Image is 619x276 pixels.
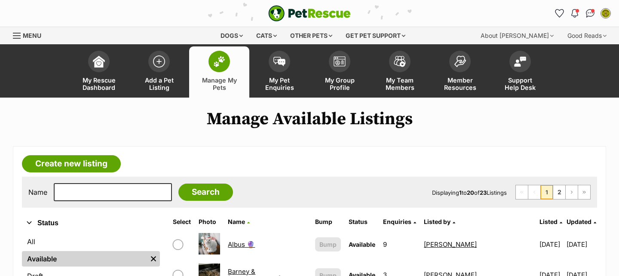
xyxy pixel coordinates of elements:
[553,185,565,199] a: Page 2
[228,240,255,248] a: Albus 🔮
[480,189,487,196] strong: 23
[515,185,591,199] nav: Pagination
[441,77,479,91] span: Member Resources
[501,77,539,91] span: Support Help Desk
[599,6,613,20] button: My account
[334,56,346,67] img: group-profile-icon-3fa3cf56718a62981997c0bc7e787c4b2cf8bcc04b72c1350f741eb67cf2f40e.svg
[23,32,41,39] span: Menu
[250,27,283,44] div: Cats
[13,27,47,43] a: Menu
[153,55,165,67] img: add-pet-listing-icon-0afa8454b4691262ce3f59096e99ab1cd57d4a30225e0717b998d2c9b9846f56.svg
[561,27,613,44] div: Good Reads
[490,46,550,98] a: Support Help Desk
[394,56,406,67] img: team-members-icon-5396bd8760b3fe7c0b43da4ab00e1e3bb1a5d9ba89233759b79545d2d3fc5d0d.svg
[260,77,299,91] span: My Pet Enquiries
[215,27,249,44] div: Dogs
[249,46,309,98] a: My Pet Enquiries
[566,185,578,199] a: Next page
[383,218,411,225] span: translation missing: en.admin.listings.index.attributes.enquiries
[340,27,411,44] div: Get pet support
[424,218,450,225] span: Listed by
[383,218,416,225] a: Enquiries
[93,55,105,67] img: dashboard-icon-eb2f2d2d3e046f16d808141f083e7271f6b2e854fb5c12c21221c1fb7104beca.svg
[586,9,595,18] img: chat-41dd97257d64d25036548639549fe6c8038ab92f7586957e7f3b1b290dea8141.svg
[147,251,160,267] a: Remove filter
[568,6,582,20] button: Notifications
[552,6,566,20] a: Favourites
[309,46,370,98] a: My Group Profile
[528,185,540,199] span: Previous page
[345,215,379,229] th: Status
[268,5,351,21] a: PetRescue
[312,215,344,229] th: Bump
[541,185,553,199] span: Page 1
[578,185,590,199] a: Last page
[320,77,359,91] span: My Group Profile
[459,189,462,196] strong: 1
[536,230,566,259] td: [DATE]
[268,5,351,21] img: logo-e224e6f780fb5917bec1dbf3a21bbac754714ae5b6737aabdf751b685950b380.svg
[129,46,189,98] a: Add a Pet Listing
[189,46,249,98] a: Manage My Pets
[380,77,419,91] span: My Team Members
[567,230,596,259] td: [DATE]
[432,189,507,196] span: Displaying to of Listings
[315,237,341,251] button: Bump
[213,56,225,67] img: manage-my-pets-icon-02211641906a0b7f246fdf0571729dbe1e7629f14944591b6c1af311fb30b64b.svg
[583,6,597,20] a: Conversations
[228,218,250,225] a: Name
[370,46,430,98] a: My Team Members
[454,55,466,67] img: member-resources-icon-8e73f808a243e03378d46382f2149f9095a855e16c252ad45f914b54edf8863c.svg
[140,77,178,91] span: Add a Pet Listing
[571,9,578,18] img: notifications-46538b983faf8c2785f20acdc204bb7945ddae34d4c08c2a6579f10ce5e182be.svg
[567,218,591,225] span: Updated
[284,27,338,44] div: Other pets
[424,240,477,248] a: [PERSON_NAME]
[69,46,129,98] a: My Rescue Dashboard
[178,184,233,201] input: Search
[552,6,613,20] ul: Account quick links
[539,218,558,225] span: Listed
[195,215,224,229] th: Photo
[516,185,528,199] span: First page
[228,218,245,225] span: Name
[380,230,420,259] td: 9
[22,218,160,229] button: Status
[430,46,490,98] a: Member Resources
[22,251,147,267] a: Available
[80,77,118,91] span: My Rescue Dashboard
[319,240,337,249] span: Bump
[475,27,560,44] div: About [PERSON_NAME]
[467,189,474,196] strong: 20
[539,218,562,225] a: Listed
[349,241,375,248] span: Available
[424,218,455,225] a: Listed by
[273,57,285,66] img: pet-enquiries-icon-7e3ad2cf08bfb03b45e93fb7055b45f3efa6380592205ae92323e6603595dc1f.svg
[200,77,239,91] span: Manage My Pets
[514,56,526,67] img: help-desk-icon-fdf02630f3aa405de69fd3d07c3f3aa587a6932b1a1747fa1d2bba05be0121f9.svg
[22,234,160,249] a: All
[22,155,121,172] a: Create new listing
[28,188,47,196] label: Name
[601,9,610,18] img: Grace Gibson Cain profile pic
[567,218,596,225] a: Updated
[169,215,194,229] th: Select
